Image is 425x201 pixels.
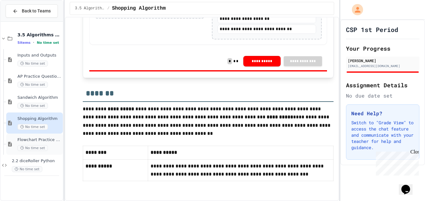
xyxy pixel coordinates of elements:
div: My Account [345,2,365,17]
span: Back to Teams [22,8,51,14]
span: Shopping Algorithm [112,5,166,12]
span: Inputs and Outputs [17,53,62,58]
span: No time set [17,145,48,151]
h3: Need Help? [351,110,414,117]
span: / [107,6,110,11]
div: Chat with us now!Close [2,2,43,39]
div: [PERSON_NAME] [348,58,418,63]
span: 5 items [17,41,30,45]
div: No due date set [346,92,419,99]
span: Flowchart Practice Exercises [17,137,62,143]
h2: Assignment Details [346,81,419,89]
h2: Your Progress [346,44,419,53]
h1: CSP 1st Period [346,25,398,34]
span: AP Practice Questions [17,74,62,79]
span: 3.5 Algorithms Practice [75,6,105,11]
span: 2.2 diceRoller Python [12,158,62,164]
p: Switch to "Grade View" to access the chat feature and communicate with your teacher for help and ... [351,120,414,151]
span: Sandwich Algorithm [17,95,62,100]
span: 3.5 Algorithms Practice [17,32,62,38]
span: No time set [37,41,59,45]
span: No time set [17,124,48,130]
span: No time set [12,166,42,172]
span: No time set [17,103,48,109]
span: Shopping Algorithm [17,116,62,121]
iframe: chat widget [399,176,419,195]
span: No time set [17,61,48,66]
button: Back to Teams [6,4,58,18]
div: [EMAIL_ADDRESS][DOMAIN_NAME] [348,64,418,68]
iframe: chat widget [373,149,419,176]
span: • [33,40,34,45]
span: No time set [17,82,48,88]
